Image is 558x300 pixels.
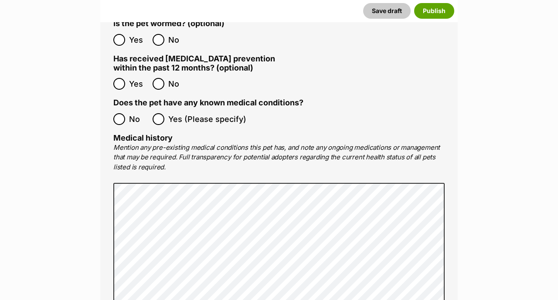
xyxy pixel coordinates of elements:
[129,78,148,90] span: Yes
[414,3,454,19] button: Publish
[113,19,225,28] label: Is the pet wormed? (optional)
[168,113,246,125] span: Yes (Please specify)
[168,78,187,90] span: No
[113,143,445,172] p: Mention any pre-existing medical conditions this pet has, and note any ongoing medications or man...
[168,34,187,46] span: No
[129,34,148,46] span: Yes
[129,113,148,125] span: No
[113,133,173,142] label: Medical history
[363,3,411,19] button: Save draft
[113,54,279,72] label: Has received [MEDICAL_DATA] prevention within the past 12 months? (optional)
[113,98,303,108] label: Does the pet have any known medical conditions?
